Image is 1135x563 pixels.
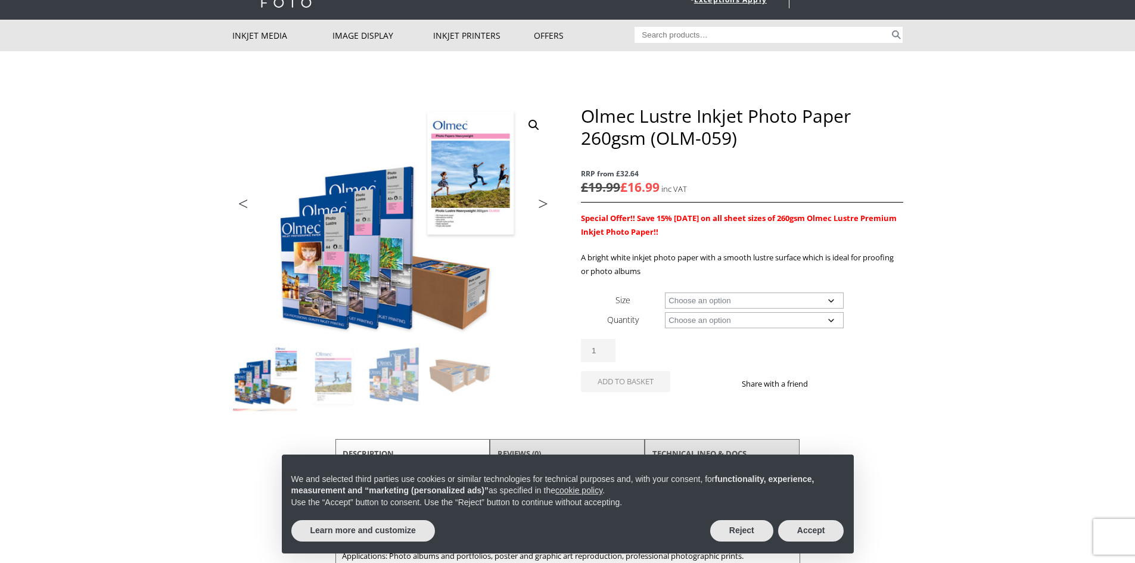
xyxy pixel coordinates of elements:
button: Learn more and customize [291,520,435,542]
a: Description [343,443,394,464]
a: cookie policy [555,486,602,495]
label: Quantity [607,314,639,325]
a: Offers [534,20,635,51]
bdi: 19.99 [581,179,620,195]
a: Reviews (0) [497,443,541,464]
img: Olmec Lustre Inkjet Photo Paper 260gsm (OLM-059) - Image 5 [233,409,297,473]
a: View full-screen image gallery [523,114,545,136]
img: facebook sharing button [822,379,832,388]
img: Olmec Lustre Inkjet Photo Paper 260gsm (OLM-059) - Image 4 [430,343,494,408]
span: RRP from £32.64 [581,167,903,181]
p: Use the “Accept” button to consent. Use the “Reject” button to continue without accepting. [291,497,844,509]
input: Search products… [635,27,890,43]
a: Image Display [332,20,433,51]
img: email sharing button [851,379,860,388]
a: Inkjet Media [232,20,333,51]
p: Share with a friend [742,377,822,391]
p: We and selected third parties use cookies or similar technologies for technical purposes and, wit... [291,474,844,497]
label: Size [615,294,630,306]
img: Olmec Lustre Inkjet Photo Paper 260gsm (OLM-059) - Image 3 [364,343,428,408]
button: Accept [778,520,844,542]
div: Notice [272,445,863,563]
p: A bright white inkjet photo paper with a smooth lustre surface which is ideal for proofing or pho... [581,251,903,278]
h1: Olmec Lustre Inkjet Photo Paper 260gsm (OLM-059) [581,105,903,149]
img: twitter sharing button [837,379,846,388]
input: Product quantity [581,339,615,362]
span: £ [620,179,627,195]
a: TECHNICAL INFO & DOCS [652,443,747,464]
img: Olmec Lustre Inkjet Photo Paper 260gsm (OLM-059) [233,343,297,408]
span: Special Offer!! Save 15% [DATE] on all sheet sizes of 260gsm Olmec Lustre Premium Inkjet Photo Pa... [581,213,897,237]
strong: functionality, experience, measurement and “marketing (personalized ads)” [291,474,814,496]
button: Add to basket [581,371,670,392]
button: Reject [710,520,773,542]
a: Inkjet Printers [433,20,534,51]
bdi: 16.99 [620,179,660,195]
span: £ [581,179,588,195]
button: Search [890,27,903,43]
img: Olmec Lustre Inkjet Photo Paper 260gsm (OLM-059) - Image 2 [298,343,363,408]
